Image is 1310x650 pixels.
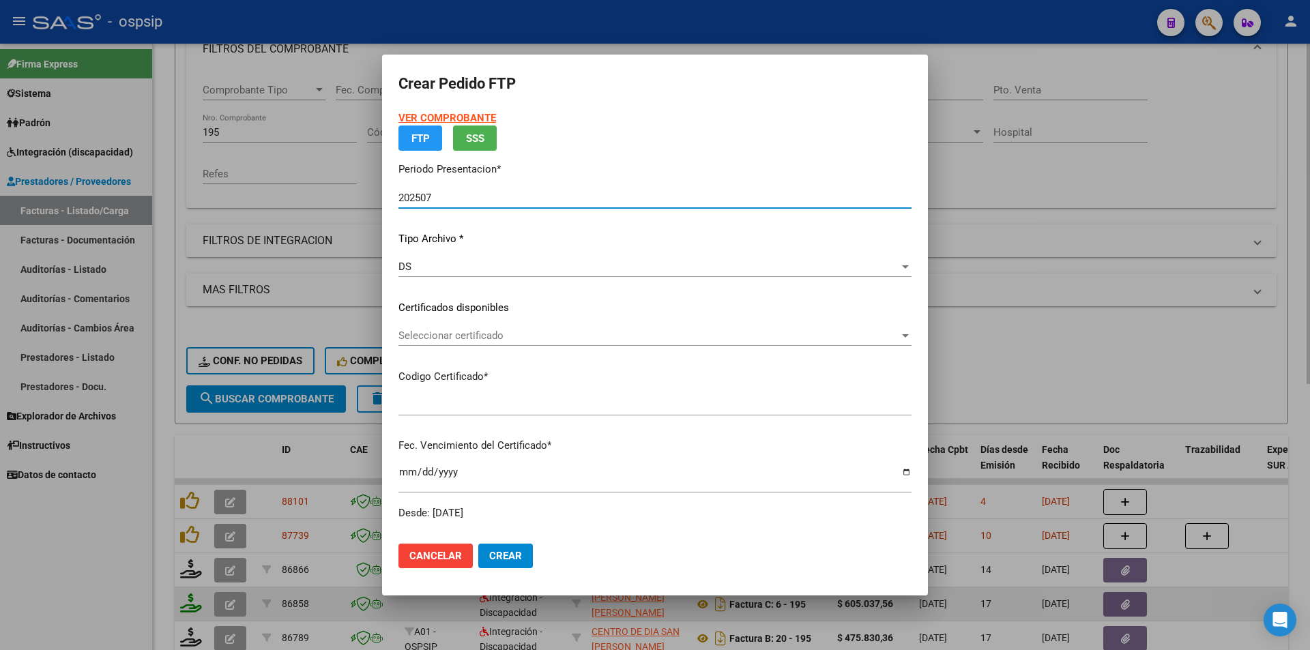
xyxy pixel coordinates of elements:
button: Cancelar [398,544,473,568]
div: Open Intercom Messenger [1264,604,1296,636]
button: SSS [453,125,497,151]
h2: Crear Pedido FTP [398,71,912,97]
span: Cancelar [409,550,462,562]
p: Periodo Presentacion [398,162,912,177]
span: Crear [489,550,522,562]
span: DS [398,261,411,273]
span: FTP [411,132,430,145]
a: VER COMPROBANTE [398,112,496,124]
span: Seleccionar certificado [398,329,899,342]
p: Periodo Prestacion [398,531,912,547]
p: Fec. Vencimiento del Certificado [398,438,912,454]
button: Crear [478,544,533,568]
span: SSS [466,132,484,145]
p: Codigo Certificado [398,369,912,385]
p: Tipo Archivo * [398,231,912,247]
p: Certificados disponibles [398,300,912,316]
div: Desde: [DATE] [398,505,912,521]
button: FTP [398,125,442,151]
